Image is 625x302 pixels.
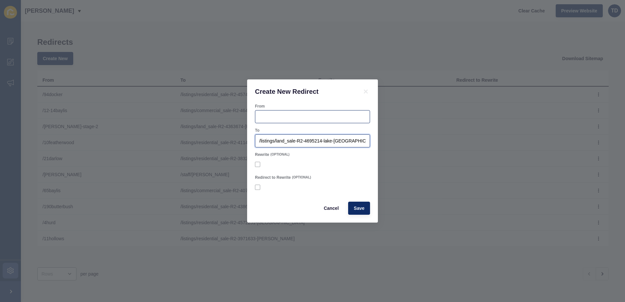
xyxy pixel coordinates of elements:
span: Cancel [324,205,339,211]
label: To [255,128,260,133]
span: (OPTIONAL) [292,175,311,180]
button: Save [348,202,370,215]
span: (OPTIONAL) [270,152,289,157]
label: From [255,104,265,109]
label: Redirect to Rewrite [255,175,291,180]
label: Rewrite [255,152,269,157]
span: Save [354,205,364,211]
button: Cancel [318,202,344,215]
h1: Create New Redirect [255,87,354,96]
